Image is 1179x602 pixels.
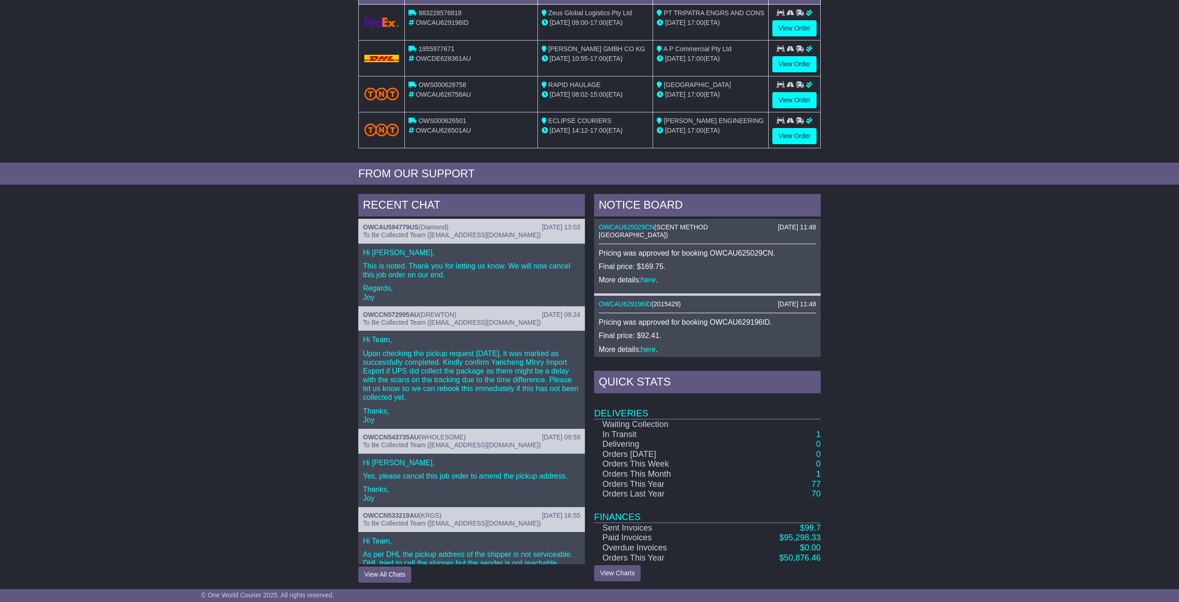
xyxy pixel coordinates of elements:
[364,18,399,27] img: GetCarrierServiceLogo
[772,56,817,72] a: View Order
[594,194,821,219] div: NOTICE BOARD
[590,55,606,62] span: 17:00
[363,231,541,239] span: To Be Collected Team ([EMAIL_ADDRESS][DOMAIN_NAME])
[363,512,580,520] div: ( )
[201,591,334,599] span: © One World Courier 2025. All rights reserved.
[657,126,765,135] div: (ETA)
[594,469,731,479] td: Orders This Month
[778,223,816,231] div: [DATE] 11:48
[363,223,580,231] div: ( )
[594,533,731,543] td: Paid Invoices
[363,472,580,480] p: Yes, please cancel this job order to amend the pickup address.
[816,450,821,459] a: 0
[420,223,446,231] span: Diamond
[594,479,731,490] td: Orders This Year
[363,433,419,441] a: OWCCN543735AU
[599,331,816,340] p: Final price: $92.41.
[419,117,467,124] span: OWS000626501
[816,469,821,479] a: 1
[590,127,606,134] span: 17:00
[657,90,765,99] div: (ETA)
[811,479,821,489] a: 77
[416,19,468,26] span: OWCAU629196ID
[364,88,399,100] img: TNT_Domestic.png
[421,433,464,441] span: WHOLESOME
[594,430,731,440] td: In Transit
[363,458,580,467] p: Hi [PERSON_NAME],
[599,275,816,284] p: More details: .
[363,335,580,344] p: Hi Team,
[421,311,454,318] span: DREWTON
[419,45,455,53] span: 1955977671
[594,489,731,499] td: Orders Last Year
[784,553,821,562] span: 50,876.46
[687,91,703,98] span: 17:00
[594,419,731,430] td: Waiting Collection
[665,55,685,62] span: [DATE]
[542,223,580,231] div: [DATE] 13:03
[419,81,467,88] span: OWS000628758
[594,523,731,533] td: Sent Invoices
[363,433,580,441] div: ( )
[772,92,817,108] a: View Order
[641,276,656,284] a: here
[657,54,765,64] div: (ETA)
[800,523,821,532] a: $99.7
[549,9,632,17] span: Zeus Global Logistics Pty Ltd
[664,81,731,88] span: [GEOGRAPHIC_DATA]
[594,565,641,581] a: View Charts
[594,459,731,469] td: Orders This Week
[687,127,703,134] span: 17:00
[363,349,580,402] p: Upon checking the pickup request [DATE], it was marked as successfully completed. Kindly confirm ...
[599,249,816,257] p: Pricing was approved for booking OWCAU625029CN.
[549,81,601,88] span: RAPID HAULAGE
[363,520,541,527] span: To Be Collected Team ([EMAIL_ADDRESS][DOMAIN_NAME])
[549,117,612,124] span: ECLIPSE COURIERS
[363,512,419,519] a: OWCCN533219AU
[778,300,816,308] div: [DATE] 11:48
[816,439,821,449] a: 0
[664,117,764,124] span: [PERSON_NAME] ENGINEERING
[363,319,541,326] span: To Be Collected Team ([EMAIL_ADDRESS][DOMAIN_NAME])
[542,433,580,441] div: [DATE] 09:59
[594,396,821,419] td: Deliveries
[687,19,703,26] span: 17:00
[572,19,588,26] span: 09:00
[641,345,656,353] a: here
[599,318,816,327] p: Pricing was approved for booking OWCAU629196ID.
[419,9,461,17] span: 883228576818
[572,91,588,98] span: 08:02
[363,311,580,319] div: ( )
[599,223,816,239] div: ( )
[549,45,645,53] span: [PERSON_NAME] GMBH CO KG
[363,407,580,424] p: Thanks, Joy
[772,20,817,36] a: View Order
[363,284,580,301] p: Regards, Joy
[665,19,685,26] span: [DATE]
[772,128,817,144] a: View Order
[363,537,580,545] p: Hi Team,
[542,90,649,99] div: - (ETA)
[416,55,471,62] span: OWCDE628361AU
[542,126,649,135] div: - (ETA)
[664,9,764,17] span: PT TRIPATRA ENGRS AND CONS
[358,567,411,583] button: View All Chats
[594,439,731,450] td: Delivering
[816,459,821,468] a: 0
[599,300,816,308] div: ( )
[416,127,471,134] span: OWCAU626501AU
[542,512,580,520] div: [DATE] 16:55
[364,55,399,62] img: DHL.png
[654,300,679,308] span: 2015429
[542,54,649,64] div: - (ETA)
[572,55,588,62] span: 10:55
[779,553,821,562] a: $50,876.46
[687,55,703,62] span: 17:00
[594,450,731,460] td: Orders [DATE]
[421,512,439,519] span: KRGS
[358,194,585,219] div: RECENT CHAT
[784,533,821,542] span: 95,298.33
[590,19,606,26] span: 17:00
[550,19,570,26] span: [DATE]
[805,543,821,552] span: 0.00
